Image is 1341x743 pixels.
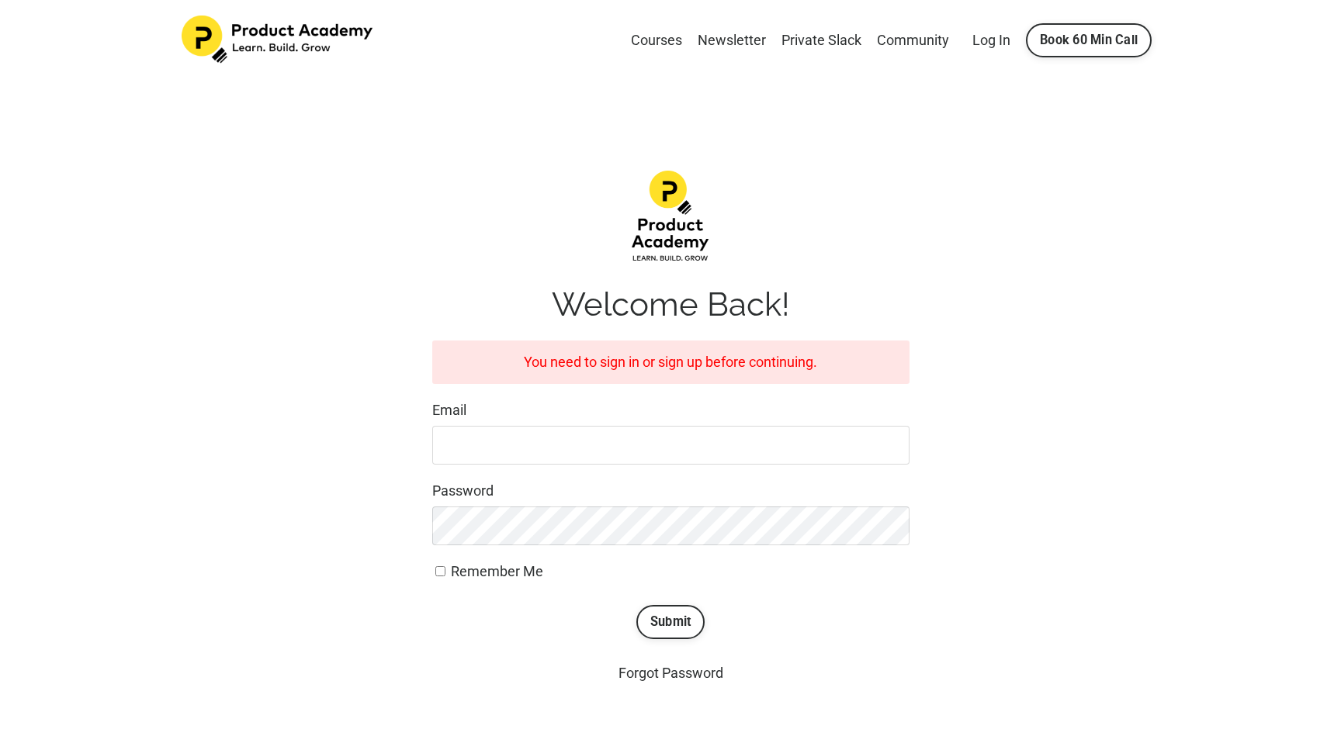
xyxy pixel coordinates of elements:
span: Remember Me [451,563,543,579]
div: You need to sign in or sign up before continuing. [432,340,910,385]
a: Courses [631,29,682,52]
img: d1483da-12f4-ea7b-dcde-4e4ae1a68fea_Product-academy-02.png [632,171,709,263]
button: Submit [636,605,705,639]
a: Newsletter [698,29,766,52]
label: Password [432,480,910,503]
h1: Welcome Back! [432,285,910,324]
input: Remember Me [435,566,445,576]
label: Email [432,399,910,422]
a: Forgot Password [619,665,723,681]
a: Book 60 Min Call [1026,23,1152,57]
a: Private Slack [781,29,861,52]
a: Log In [972,32,1010,48]
a: Community [877,29,949,52]
img: Product Academy Logo [182,16,376,64]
